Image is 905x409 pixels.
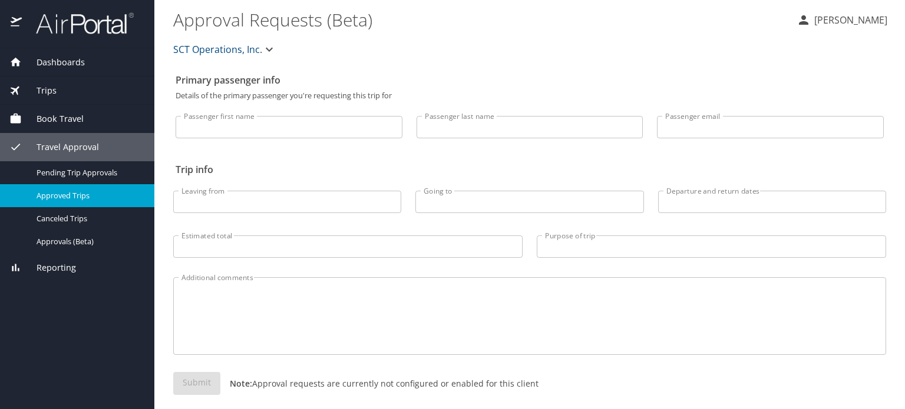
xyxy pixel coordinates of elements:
[22,84,57,97] span: Trips
[173,1,787,38] h1: Approval Requests (Beta)
[220,377,539,390] p: Approval requests are currently not configured or enabled for this client
[811,13,887,27] p: [PERSON_NAME]
[176,71,884,89] h2: Primary passenger info
[173,41,262,58] span: SCT Operations, Inc.
[11,12,23,35] img: icon-airportal.png
[22,56,85,69] span: Dashboards
[37,213,140,224] span: Canceled Trips
[792,9,892,31] button: [PERSON_NAME]
[176,160,884,179] h2: Trip info
[22,261,76,274] span: Reporting
[176,92,884,99] p: Details of the primary passenger you're requesting this trip for
[22,141,99,154] span: Travel Approval
[230,378,252,389] strong: Note:
[37,190,140,201] span: Approved Trips
[169,38,281,61] button: SCT Operations, Inc.
[23,12,134,35] img: airportal-logo.png
[37,167,140,178] span: Pending Trip Approvals
[22,112,84,125] span: Book Travel
[37,236,140,247] span: Approvals (Beta)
